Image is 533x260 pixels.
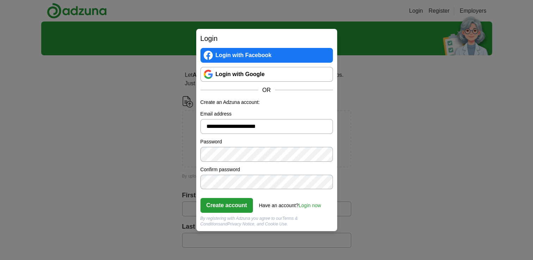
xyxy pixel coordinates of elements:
a: Terms & Conditions [200,216,298,227]
label: Email address [200,110,333,118]
a: Login with Facebook [200,48,333,63]
a: Login now [298,203,321,208]
a: Login with Google [200,67,333,82]
a: Privacy Notice [227,222,254,227]
div: Have an account? [259,198,321,209]
h2: Login [200,33,333,44]
span: OR [258,86,275,94]
p: Create an Adzuna account: [200,99,333,106]
label: Password [200,138,333,146]
div: By registering with Adzuna you agree to our and , and Cookie Use. [200,216,333,227]
label: Confirm password [200,166,333,173]
button: Create account [200,198,253,213]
